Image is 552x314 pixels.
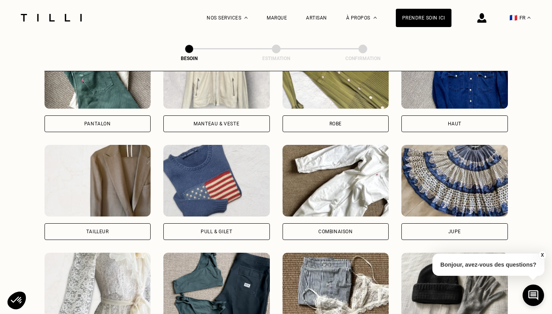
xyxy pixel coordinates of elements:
div: Haut [448,121,461,126]
div: Robe [329,121,342,126]
img: Logo du service de couturière Tilli [18,14,85,21]
img: menu déroulant [527,17,531,19]
img: Tilli retouche votre Pantalon [45,37,151,109]
div: Estimation [236,56,316,61]
img: Tilli retouche votre Manteau & Veste [163,37,270,109]
img: icône connexion [477,13,486,23]
img: Menu déroulant [244,17,248,19]
button: X [538,251,546,259]
span: 🇫🇷 [509,14,517,21]
a: Artisan [306,15,327,21]
div: Pantalon [84,121,111,126]
a: Prendre soin ici [396,9,451,27]
img: Tilli retouche votre Tailleur [45,145,151,216]
img: Tilli retouche votre Combinaison [283,145,389,216]
div: Jupe [448,229,461,234]
img: Tilli retouche votre Haut [401,37,508,109]
img: Tilli retouche votre Pull & gilet [163,145,270,216]
a: Marque [267,15,287,21]
div: Besoin [149,56,229,61]
div: Manteau & Veste [194,121,239,126]
div: Combinaison [318,229,353,234]
div: Tailleur [86,229,109,234]
div: Confirmation [323,56,403,61]
img: Tilli retouche votre Jupe [401,145,508,216]
img: Menu déroulant à propos [374,17,377,19]
p: Bonjour, avez-vous des questions? [432,254,544,276]
div: Pull & gilet [201,229,232,234]
img: Tilli retouche votre Robe [283,37,389,109]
